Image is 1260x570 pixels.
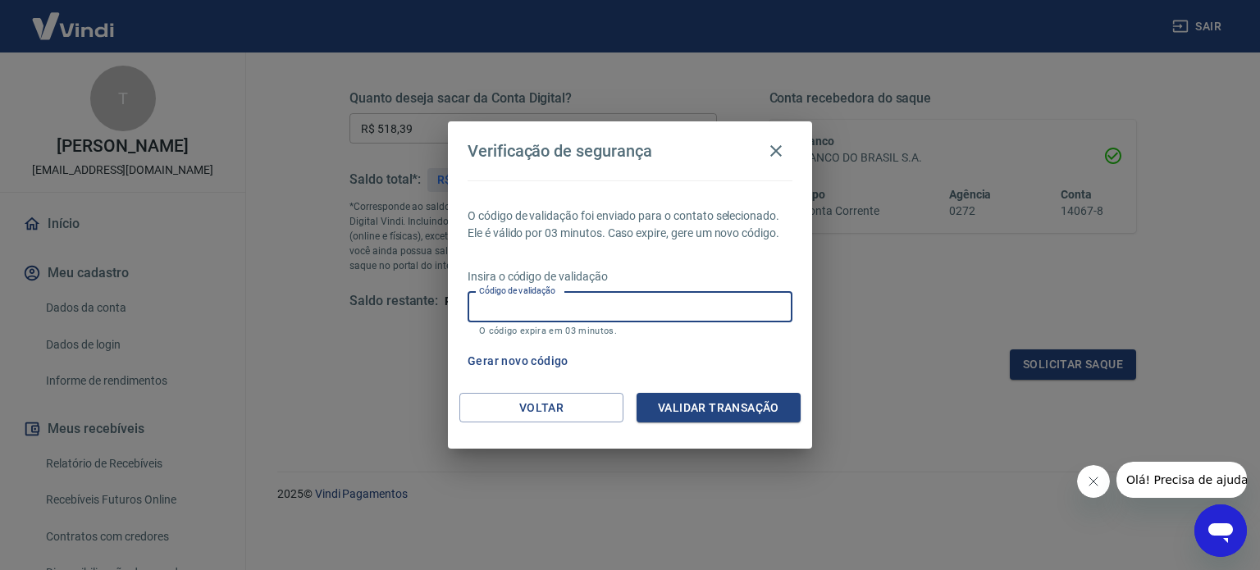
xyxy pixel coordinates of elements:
[459,393,623,423] button: Voltar
[1194,504,1247,557] iframe: Botão para abrir a janela de mensagens
[468,207,792,242] p: O código de validação foi enviado para o contato selecionado. Ele é válido por 03 minutos. Caso e...
[1077,465,1110,498] iframe: Fechar mensagem
[1116,462,1247,498] iframe: Mensagem da empresa
[468,141,652,161] h4: Verificação de segurança
[637,393,801,423] button: Validar transação
[10,11,138,25] span: Olá! Precisa de ajuda?
[461,346,575,376] button: Gerar novo código
[479,326,781,336] p: O código expira em 03 minutos.
[468,268,792,285] p: Insira o código de validação
[479,285,555,297] label: Código de validação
